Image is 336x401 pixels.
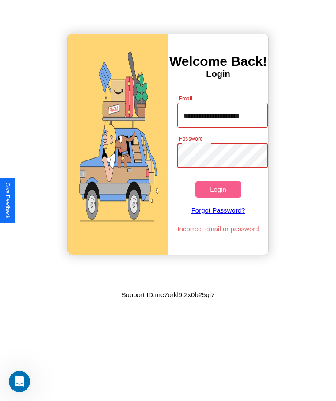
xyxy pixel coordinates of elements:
[68,34,168,255] img: gif
[4,183,11,218] div: Give Feedback
[173,198,263,223] a: Forgot Password?
[179,135,202,142] label: Password
[9,371,30,392] iframe: Intercom live chat
[122,289,215,301] p: Support ID: me7orkl9t2x0b25qi7
[168,69,268,79] h4: Login
[173,223,263,235] p: Incorrect email or password
[168,54,268,69] h3: Welcome Back!
[179,95,193,102] label: Email
[195,181,241,198] button: Login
